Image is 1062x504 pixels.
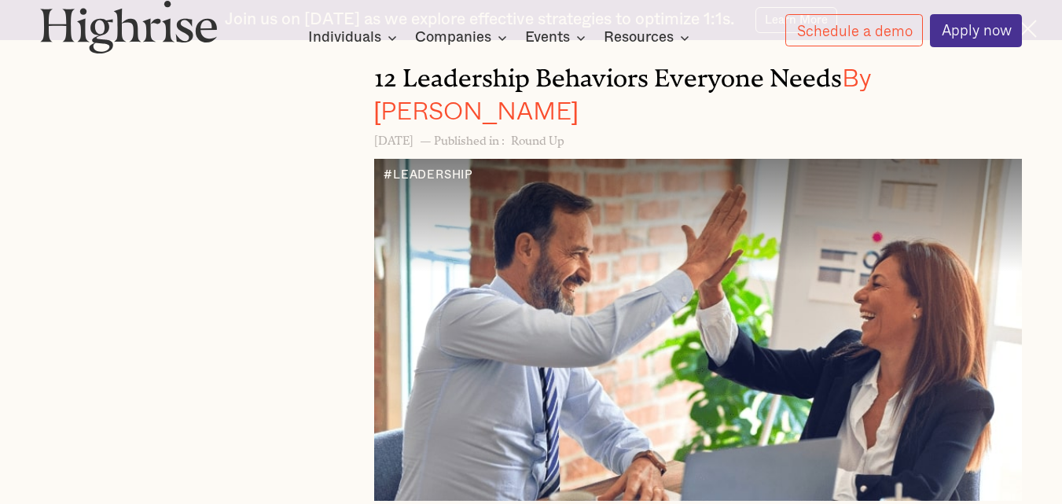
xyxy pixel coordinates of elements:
[308,28,402,47] div: Individuals
[604,28,694,47] div: Resources
[415,28,512,47] div: Companies
[930,14,1023,47] a: Apply now
[420,131,505,145] h6: — Published in :
[511,131,564,145] h6: Round Up
[415,28,491,47] div: Companies
[785,14,924,46] a: Schedule a demo
[604,28,674,47] div: Resources
[525,28,590,47] div: Events
[374,58,957,124] h3: 12 Leadership Behaviors Everyone Needs
[374,57,871,129] span: By [PERSON_NAME]
[525,28,570,47] div: Events
[384,169,473,182] div: #LEADERSHIP
[374,131,413,145] h6: [DATE]
[308,28,381,47] div: Individuals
